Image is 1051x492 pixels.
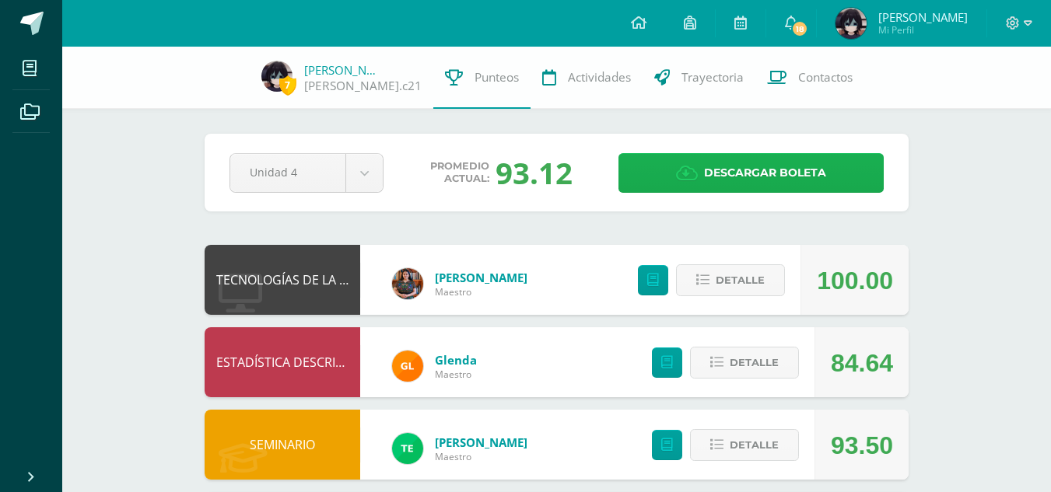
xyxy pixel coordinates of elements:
div: 93.12 [496,152,573,193]
img: 60a759e8b02ec95d430434cf0c0a55c7.png [392,268,423,299]
a: [PERSON_NAME] [435,434,527,450]
div: 100.00 [817,246,893,316]
span: Punteos [475,69,519,85]
div: ESTADÍSTICA DESCRIPTIVA [205,327,360,397]
span: Maestro [435,285,527,298]
span: Contactos [798,69,853,85]
div: 93.50 [831,410,893,480]
a: [PERSON_NAME] [304,62,382,78]
div: TECNOLOGÍAS DE LA INFORMACIÓN Y LA COMUNICACIÓN 5 [205,245,360,315]
span: Mi Perfil [878,23,968,37]
a: Trayectoria [643,47,755,109]
a: Descargar boleta [618,153,884,193]
a: Contactos [755,47,864,109]
span: Unidad 4 [250,154,326,190]
span: Actividades [568,69,631,85]
button: Detalle [676,264,785,296]
img: ea476d095289a207c2a6b931a1f79e76.png [836,8,867,39]
img: 43d3dab8d13cc64d9a3940a0882a4dc3.png [392,433,423,464]
button: Detalle [690,429,799,461]
span: Detalle [730,431,779,459]
span: Detalle [716,266,765,295]
a: Actividades [531,47,643,109]
span: Maestro [435,368,477,381]
button: Detalle [690,347,799,379]
span: Descargar boleta [704,154,826,192]
span: Maestro [435,450,527,463]
a: Unidad 4 [230,154,383,192]
span: 7 [279,75,296,95]
a: [PERSON_NAME] [435,270,527,285]
img: 7115e4ef1502d82e30f2a52f7cb22b3f.png [392,351,423,382]
span: Trayectoria [681,69,744,85]
span: Detalle [730,348,779,377]
img: ea476d095289a207c2a6b931a1f79e76.png [261,61,293,92]
span: 18 [791,20,808,37]
div: 84.64 [831,328,893,398]
div: SEMINARIO [205,410,360,480]
a: Punteos [433,47,531,109]
span: Promedio actual: [430,160,489,185]
a: Glenda [435,352,477,368]
a: [PERSON_NAME].c21 [304,78,422,94]
span: [PERSON_NAME] [878,9,968,25]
